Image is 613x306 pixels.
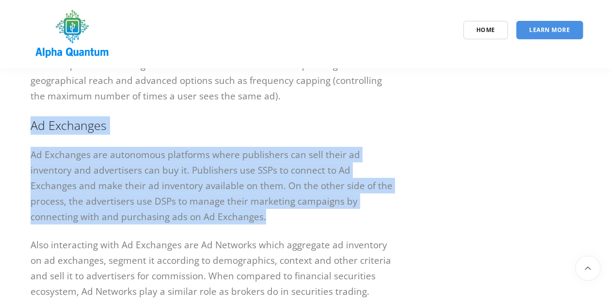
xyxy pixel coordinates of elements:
h3: Ad Exchanges [31,116,394,135]
span: Home [476,26,495,34]
a: Learn More [516,21,583,39]
p: Also interacting with Ad Exchanges are Ad Networks which aggregate ad inventory on ad exchanges, ... [31,237,394,299]
p: Other important advantages of DSPs for advertisers include expanding their geographical reach and... [31,57,394,104]
p: Ad Exchanges are autonomous platforms where publishers can sell their ad inventory and advertiser... [31,147,394,225]
span: Learn More [529,26,570,34]
a: Home [463,21,508,39]
img: logo [31,6,114,62]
